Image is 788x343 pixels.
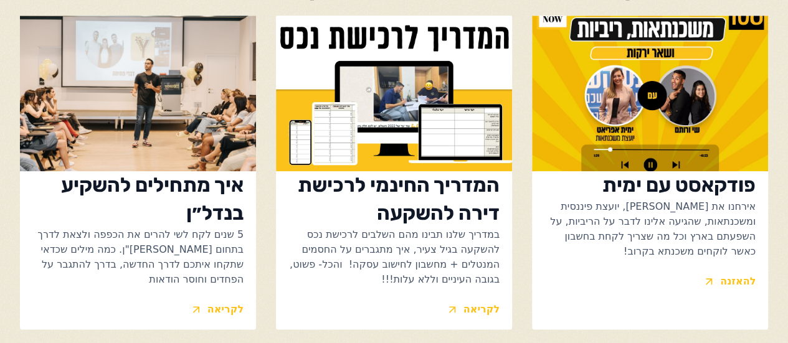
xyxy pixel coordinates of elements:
div: לקריאה [207,302,244,317]
a: לקריאה [446,302,500,317]
strong: מדריך החינמי לרכישת דירה להשקעה [298,173,500,225]
a: להאזנה [703,274,756,289]
a: לקריאה [190,302,244,317]
h3: איך מתחילים להשקיע בנדל״ן [32,171,244,227]
div: אירחנו את [PERSON_NAME], יועצת פיננסית ומשכנתאות, שהגיעה אלינו לדבר על הריביות, על השפעתם בארץ וכ... [544,199,756,259]
div: במדריך שלנו תבינו מהם השלבים לרכישת נכס להשקעה בגיל צעיר, איך מתגברים על החסמים המנטלים + מחשבון ... [288,227,500,287]
div: 5 שנים לקח לשי להרים את הכפפה ולצאת לדרך בתחום [PERSON_NAME]"ן. כמה מילים שכדאי שתקחו איתכם לדרך ... [32,227,244,287]
div: לקריאה [463,302,500,317]
h3: פודקאסט עם ימית [602,171,756,199]
h3: ה [288,171,500,227]
div: להאזנה [720,274,756,289]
